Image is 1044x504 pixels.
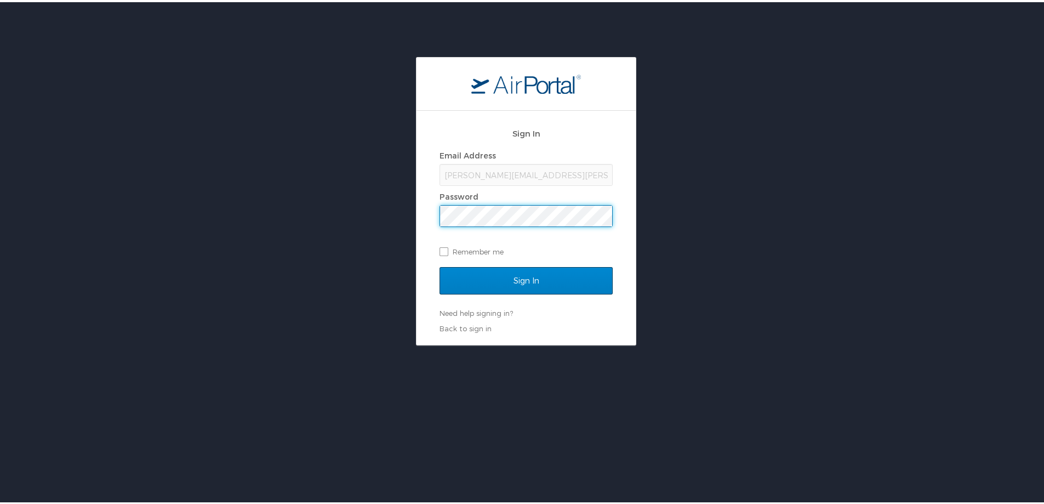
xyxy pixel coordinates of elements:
img: logo [471,72,581,92]
h2: Sign In [440,125,613,138]
input: Sign In [440,265,613,292]
a: Back to sign in [440,322,492,331]
label: Email Address [440,149,496,158]
a: Need help signing in? [440,307,513,315]
label: Password [440,190,478,199]
label: Remember me [440,241,613,258]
